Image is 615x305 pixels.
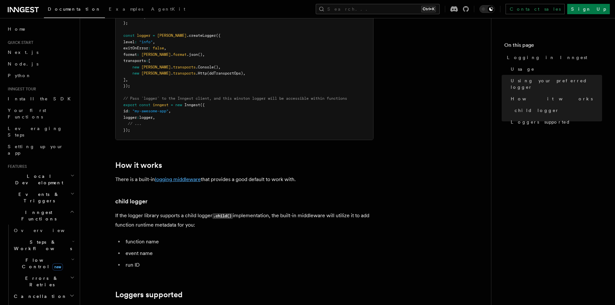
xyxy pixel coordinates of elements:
[147,2,189,17] a: AgentKit
[5,86,36,92] span: Inngest tour
[123,58,146,63] span: transports
[171,71,173,76] span: .
[5,188,76,207] button: Events & Triggers
[8,96,75,101] span: Install the SDK
[508,63,602,75] a: Usage
[196,71,207,76] span: .Http
[123,33,135,38] span: const
[187,33,216,38] span: .createLogger
[187,52,198,57] span: .json
[44,2,105,18] a: Documentation
[109,6,143,12] span: Examples
[123,21,128,25] span: };
[115,161,162,170] a: How it works
[5,141,76,159] a: Setting up your app
[5,93,76,105] a: Install the SDK
[123,103,137,107] span: export
[171,52,173,57] span: .
[128,121,141,126] span: // ...
[504,52,602,63] a: Logging in Inngest
[139,40,153,44] span: "info"
[11,254,76,272] button: Flow Controlnew
[316,4,440,14] button: Search...Ctrl+K
[11,225,76,236] a: Overview
[123,96,347,101] span: // Pass `logger` to the Inngest client, and this winston logger will be accessible within functions
[123,84,130,88] span: });
[11,290,76,302] button: Cancellation
[196,65,214,69] span: .Console
[14,228,80,233] span: Overview
[148,46,150,50] span: :
[137,33,150,38] span: logger
[151,6,185,12] span: AgentKit
[8,26,26,32] span: Home
[123,15,130,19] span: ssl
[5,164,27,169] span: Features
[141,65,171,69] span: [PERSON_NAME]
[8,73,31,78] span: Python
[130,15,132,19] span: :
[200,103,205,107] span: ({
[132,109,169,113] span: "my-awesome-app"
[123,52,137,57] span: format
[421,6,436,12] kbd: Ctrl+K
[153,40,155,44] span: ,
[11,275,70,288] span: Errors & Retries
[153,33,155,38] span: =
[5,58,76,70] a: Node.js
[507,54,587,61] span: Logging in Inngest
[123,46,148,50] span: exitOnError
[479,5,495,13] button: Toggle dark mode
[52,263,63,270] span: new
[141,52,171,57] span: [PERSON_NAME]
[146,58,148,63] span: :
[175,103,182,107] span: new
[5,170,76,188] button: Local Development
[5,207,76,225] button: Inngest Functions
[11,239,72,252] span: Steps & Workflows
[173,71,196,76] span: transports
[5,209,70,222] span: Inngest Functions
[212,213,233,219] code: .child()
[115,211,374,229] p: If the logger library supports a child logger implementation, the built-in middleware will utiliz...
[123,40,135,44] span: level
[567,4,610,14] a: Sign Up
[184,103,200,107] span: Inngest
[8,50,38,55] span: Next.js
[137,52,139,57] span: :
[124,237,374,246] li: function name
[5,123,76,141] a: Leveraging Steps
[511,77,602,90] span: Using your preferred logger
[5,40,33,45] span: Quick start
[157,33,187,38] span: [PERSON_NAME]
[515,107,559,114] span: child logger
[5,191,70,204] span: Events & Triggers
[218,65,220,69] span: ,
[128,109,130,113] span: :
[105,2,147,17] a: Examples
[5,70,76,81] a: Python
[135,15,144,19] span: true
[511,119,570,125] span: Loggers supported
[512,105,602,116] a: child logger
[132,71,139,76] span: new
[11,272,76,290] button: Errors & Retries
[5,105,76,123] a: Your first Functions
[8,144,63,156] span: Setting up your app
[139,115,153,120] span: logger
[11,293,67,300] span: Cancellation
[153,46,164,50] span: false
[48,6,101,12] span: Documentation
[141,71,171,76] span: [PERSON_NAME]
[504,41,602,52] h4: On this page
[123,77,126,82] span: ]
[124,249,374,258] li: event name
[171,65,173,69] span: .
[169,109,171,113] span: ,
[173,65,196,69] span: transports
[508,93,602,105] a: How it works
[115,197,148,206] a: child logger
[135,40,137,44] span: :
[508,116,602,128] a: Loggers supported
[207,71,243,76] span: (ddTransportOps)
